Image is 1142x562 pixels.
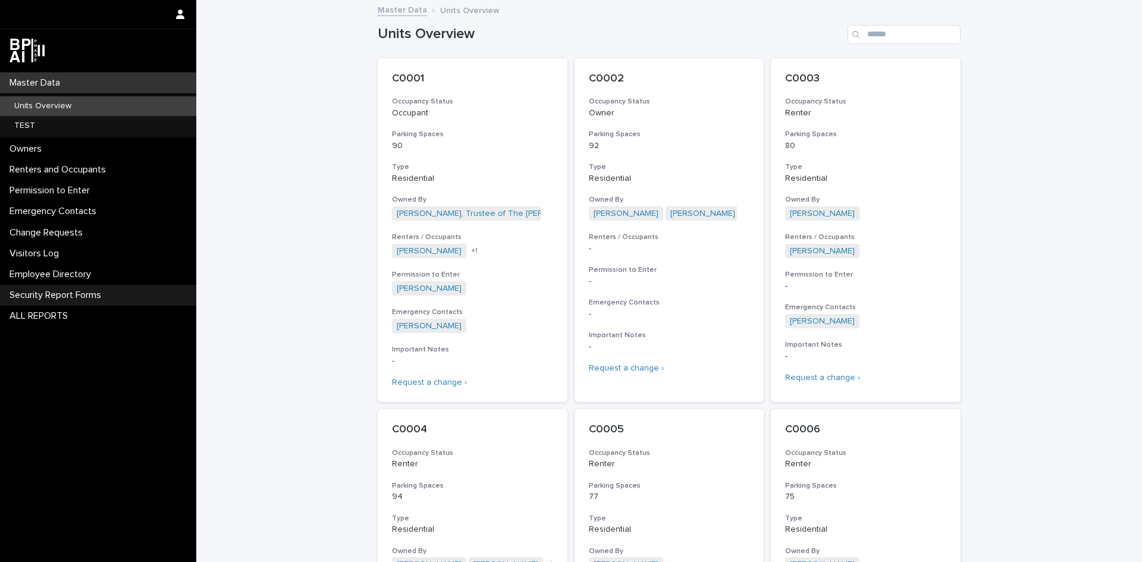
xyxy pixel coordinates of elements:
p: Occupant [392,108,553,118]
p: Renter [589,459,750,469]
h3: Owned By [785,195,946,205]
p: Residential [785,525,946,535]
p: Renters and Occupants [5,164,115,175]
p: Permission to Enter [5,185,99,196]
p: 77 [589,492,750,502]
p: 90 [392,141,553,151]
p: Residential [589,525,750,535]
span: + 1 [471,247,478,255]
h3: Important Notes [785,340,946,350]
p: 75 [785,492,946,502]
h3: Important Notes [589,331,750,340]
h3: Important Notes [392,345,553,354]
h3: Owned By [589,195,750,205]
h3: Owned By [589,547,750,556]
p: - [785,351,946,362]
h3: Occupancy Status [589,97,750,106]
p: Owner [589,108,750,118]
p: Renter [392,459,553,469]
h3: Emergency Contacts [589,298,750,307]
h3: Parking Spaces [785,481,946,491]
p: Units Overview [5,101,81,111]
a: [PERSON_NAME] [670,209,735,219]
p: Security Report Forms [5,290,111,301]
p: Units Overview [440,3,500,16]
p: 80 [785,141,946,151]
a: Request a change › [392,378,467,387]
a: Master Data [378,2,427,16]
p: C0003 [785,73,946,86]
p: C0002 [589,73,750,86]
h3: Type [785,514,946,523]
h3: Occupancy Status [785,97,946,106]
p: Change Requests [5,227,92,238]
h3: Occupancy Status [589,448,750,458]
p: TEST [5,121,45,131]
a: [PERSON_NAME] [790,246,855,256]
h3: Occupancy Status [785,448,946,458]
p: C0005 [589,423,750,437]
h3: Parking Spaces [392,130,553,139]
p: - [785,281,946,291]
p: Emergency Contacts [5,206,106,217]
p: - [589,277,750,287]
p: - [589,309,750,319]
p: - [392,356,553,366]
h3: Owned By [785,547,946,556]
p: C0001 [392,73,553,86]
h3: Parking Spaces [589,130,750,139]
h3: Occupancy Status [392,97,553,106]
p: C0004 [392,423,553,437]
a: [PERSON_NAME] [397,284,462,294]
p: Employee Directory [5,269,101,280]
p: Residential [392,174,553,184]
a: C0001Occupancy StatusOccupantParking Spaces90TypeResidentialOwned By[PERSON_NAME], Trustee of The... [378,58,567,402]
h3: Type [589,162,750,172]
h3: Type [392,514,553,523]
a: [PERSON_NAME] [594,209,658,219]
p: - [589,244,750,254]
p: Owners [5,143,51,155]
a: [PERSON_NAME] [790,316,855,326]
a: [PERSON_NAME] [790,209,855,219]
a: Request a change › [589,364,664,372]
h3: Type [785,162,946,172]
p: Residential [589,174,750,184]
p: 94 [392,492,553,502]
h3: Type [589,514,750,523]
a: C0002Occupancy StatusOwnerParking Spaces92TypeResidentialOwned By[PERSON_NAME] [PERSON_NAME] Rent... [575,58,764,402]
a: [PERSON_NAME], Trustee of The [PERSON_NAME] Revocable Trust dated [DATE] [397,209,707,219]
h3: Parking Spaces [589,481,750,491]
p: Visitors Log [5,248,68,259]
p: - [589,342,750,352]
h3: Permission to Enter [785,270,946,280]
a: [PERSON_NAME] [397,321,462,331]
a: [PERSON_NAME] [397,246,462,256]
p: Residential [392,525,553,535]
p: C0006 [785,423,946,437]
h3: Occupancy Status [392,448,553,458]
h3: Permission to Enter [589,265,750,275]
h3: Renters / Occupants [785,233,946,242]
h3: Permission to Enter [392,270,553,280]
h3: Emergency Contacts [392,307,553,317]
p: Residential [785,174,946,184]
img: dwgmcNfxSF6WIOOXiGgu [10,39,45,62]
input: Search [848,25,961,44]
h3: Renters / Occupants [589,233,750,242]
h1: Units Overview [378,26,843,43]
a: C0003Occupancy StatusRenterParking Spaces80TypeResidentialOwned By[PERSON_NAME] Renters / Occupan... [771,58,961,402]
h3: Owned By [392,547,553,556]
p: Master Data [5,77,70,89]
h3: Renters / Occupants [392,233,553,242]
h3: Owned By [392,195,553,205]
p: Renter [785,459,946,469]
p: Renter [785,108,946,118]
a: Request a change › [785,373,860,382]
h3: Parking Spaces [392,481,553,491]
p: ALL REPORTS [5,310,77,322]
h3: Type [392,162,553,172]
h3: Parking Spaces [785,130,946,139]
h3: Emergency Contacts [785,303,946,312]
